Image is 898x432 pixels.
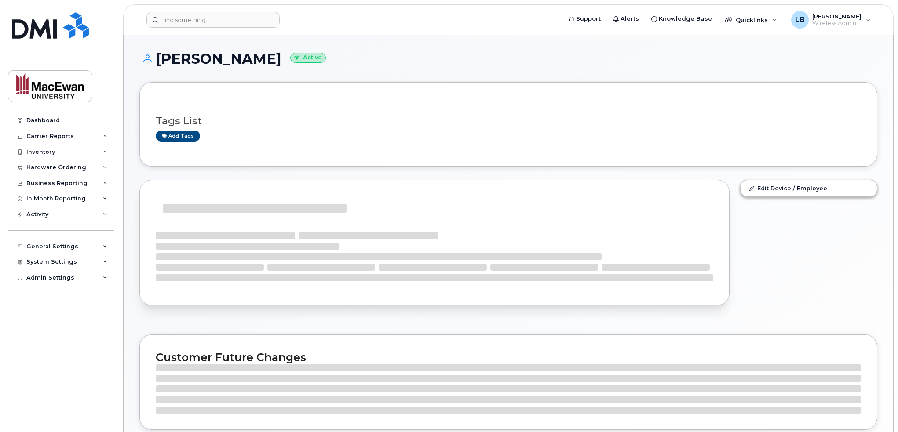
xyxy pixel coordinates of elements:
[139,51,877,66] h1: [PERSON_NAME]
[741,180,877,196] a: Edit Device / Employee
[156,116,861,127] h3: Tags List
[156,131,200,142] a: Add tags
[290,53,326,63] small: Active
[156,351,861,364] h2: Customer Future Changes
